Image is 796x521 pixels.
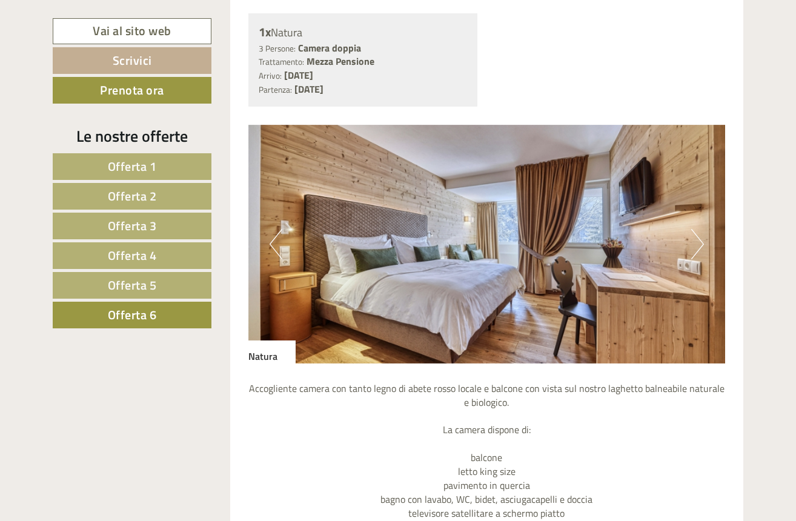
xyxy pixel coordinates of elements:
[53,47,211,74] a: Scrivici
[294,82,323,96] b: [DATE]
[248,340,296,363] div: Natura
[259,70,282,82] small: Arrivo:
[259,42,296,55] small: 3 Persone:
[108,157,157,176] span: Offerta 1
[284,68,313,82] b: [DATE]
[53,18,211,44] a: Vai al sito web
[108,276,157,294] span: Offerta 5
[259,22,271,41] b: 1x
[691,229,704,259] button: Next
[108,187,157,205] span: Offerta 2
[270,229,282,259] button: Previous
[108,305,157,324] span: Offerta 6
[259,84,292,96] small: Partenza:
[108,216,157,235] span: Offerta 3
[298,41,361,55] b: Camera doppia
[53,125,211,147] div: Le nostre offerte
[259,24,468,41] div: Natura
[53,77,211,104] a: Prenota ora
[108,246,157,265] span: Offerta 4
[307,54,374,68] b: Mezza Pensione
[259,56,304,68] small: Trattamento:
[248,125,726,363] img: image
